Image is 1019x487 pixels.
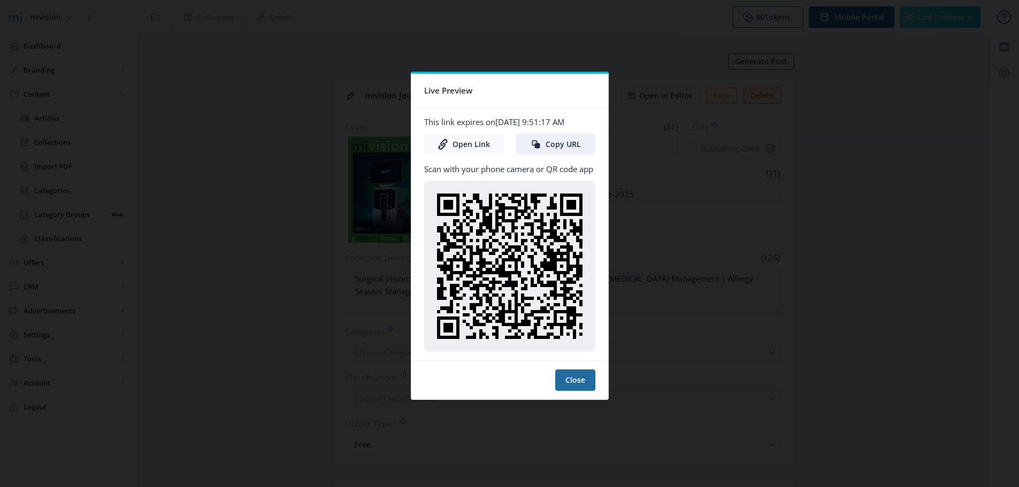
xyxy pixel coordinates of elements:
[495,117,564,127] span: [DATE] 9:51:17 AM
[424,164,595,174] p: Scan with your phone camera or QR code app
[424,82,472,99] span: Live Preview
[555,369,595,391] button: Close
[424,134,503,155] a: Open Link
[516,134,595,155] button: Copy URL
[424,117,595,127] p: This link expires on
